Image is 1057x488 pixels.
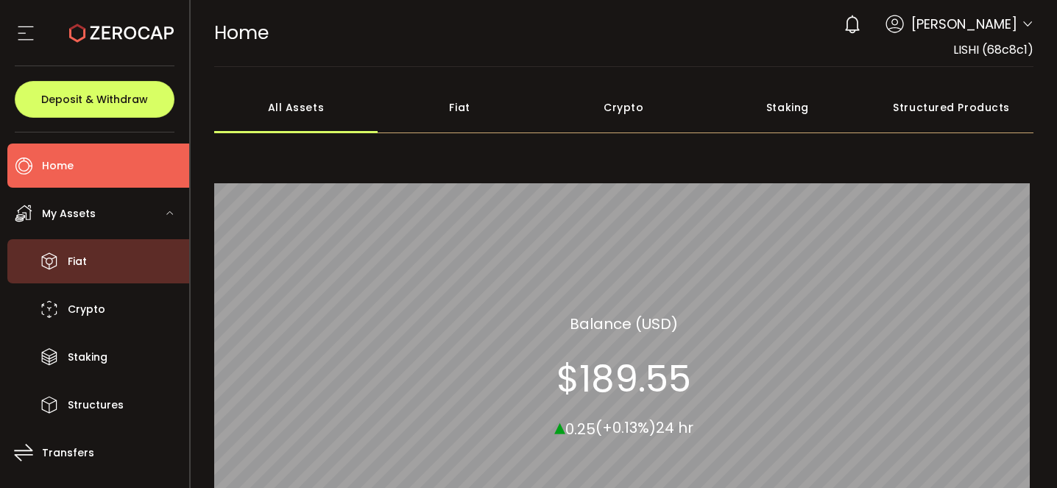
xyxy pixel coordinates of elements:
span: My Assets [42,203,96,224]
span: (+0.13%) [595,417,656,438]
div: Staking [706,82,870,133]
div: All Assets [214,82,378,133]
div: Structured Products [869,82,1033,133]
span: Deposit & Withdraw [41,94,148,105]
div: Fiat [378,82,542,133]
span: ▴ [554,410,565,442]
span: LISHI (68c8c1) [953,41,1033,58]
iframe: Chat Widget [983,417,1057,488]
span: [PERSON_NAME] [911,14,1017,34]
span: 24 hr [656,417,693,438]
span: Home [42,155,74,177]
span: Structures [68,395,124,416]
div: Crypto [542,82,706,133]
span: Home [214,20,269,46]
section: Balance (USD) [570,312,678,334]
span: Fiat [68,251,87,272]
span: Crypto [68,299,105,320]
span: Staking [68,347,107,368]
section: $189.55 [556,356,691,400]
button: Deposit & Withdraw [15,81,174,118]
span: Transfers [42,442,94,464]
div: 聊天小组件 [983,417,1057,488]
span: 0.25 [565,418,595,439]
